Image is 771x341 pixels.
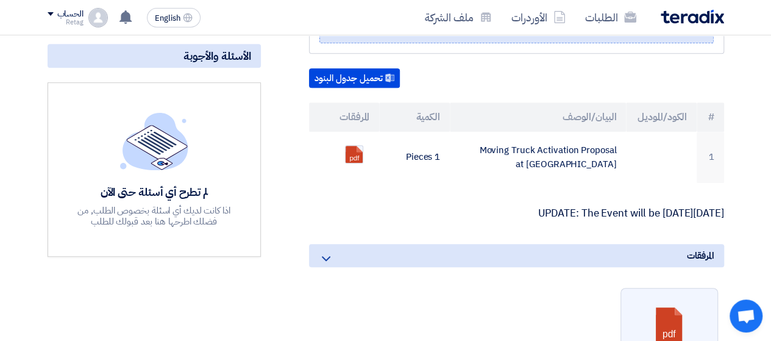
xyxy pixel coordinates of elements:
[687,249,714,262] span: المرفقات
[379,102,450,132] th: الكمية
[48,19,83,26] div: Retag
[57,9,83,20] div: الحساب
[155,14,180,23] span: English
[309,102,380,132] th: المرفقات
[575,3,646,32] a: الطلبات
[661,10,724,24] img: Teradix logo
[379,132,450,183] td: 1 Pieces
[346,146,443,219] a: Moving_Truck_Activation_Proposal_1755514087929.pdf
[183,49,251,63] span: الأسئلة والأجوبة
[450,102,626,132] th: البيان/الوصف
[450,132,626,183] td: Moving Truck Activation Proposal at [GEOGRAPHIC_DATA]
[502,3,575,32] a: الأوردرات
[309,68,400,88] button: تحميل جدول البنود
[120,112,188,170] img: empty_state_list.svg
[626,102,697,132] th: الكود/الموديل
[730,300,762,332] a: Open chat
[88,8,108,27] img: profile_test.png
[415,3,502,32] a: ملف الشركة
[147,8,201,27] button: English
[65,205,243,227] div: اذا كانت لديك أي اسئلة بخصوص الطلب, من فضلك اطرحها هنا بعد قبولك للطلب
[697,102,724,132] th: #
[65,185,243,199] div: لم تطرح أي أسئلة حتى الآن
[309,207,724,220] p: UPDATE: The Event will be [DATE][DATE]
[697,132,724,183] td: 1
